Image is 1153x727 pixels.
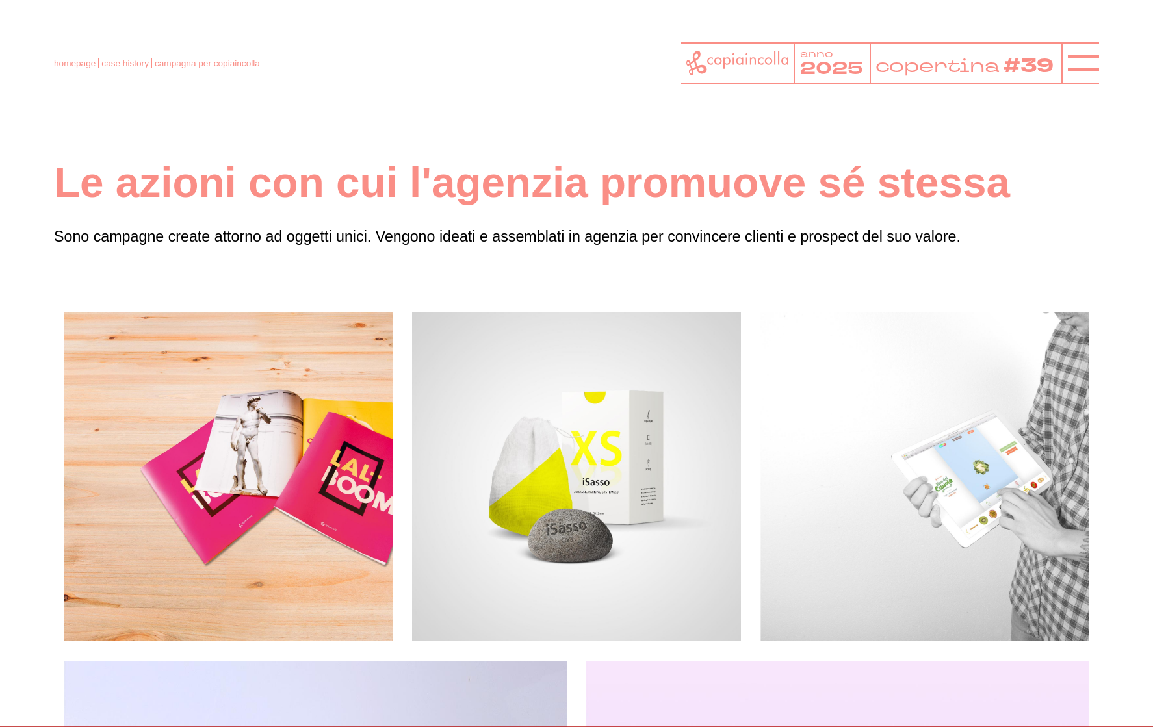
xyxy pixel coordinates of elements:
tspan: anno [800,47,833,60]
tspan: copertina [875,53,1001,78]
a: homepage [54,58,96,68]
tspan: #39 [1005,53,1056,80]
tspan: 2025 [800,57,863,81]
p: Sono campagne create attorno ad oggetti unici. Vengono ideati e assemblati in agenzia per convinc... [54,225,1099,249]
a: case history [101,58,149,68]
h1: Le azioni con cui l'agenzia promuove sé stessa [54,156,1099,209]
a: campagna per copiaincolla [155,58,260,68]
